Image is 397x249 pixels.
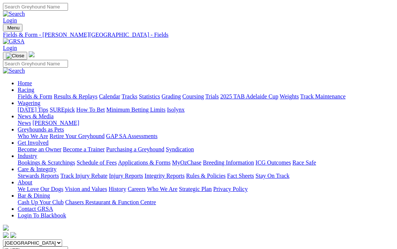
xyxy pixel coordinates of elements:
[203,159,254,166] a: Breeding Information
[167,107,185,113] a: Isolynx
[122,93,137,100] a: Tracks
[118,159,171,166] a: Applications & Forms
[18,186,63,192] a: We Love Our Dogs
[255,173,289,179] a: Stay On Track
[3,38,25,45] img: GRSA
[18,159,394,166] div: Industry
[63,146,105,152] a: Become a Trainer
[106,133,158,139] a: GAP SA Assessments
[18,140,49,146] a: Get Involved
[18,93,394,100] div: Racing
[3,68,25,74] img: Search
[18,179,32,185] a: About
[18,87,34,93] a: Racing
[106,107,165,113] a: Minimum Betting Limits
[18,212,66,219] a: Login To Blackbook
[3,225,9,231] img: logo-grsa-white.png
[54,93,97,100] a: Results & Replays
[227,173,254,179] a: Fact Sheets
[179,186,212,192] a: Strategic Plan
[3,3,68,11] input: Search
[205,93,219,100] a: Trials
[18,93,52,100] a: Fields & Form
[213,186,248,192] a: Privacy Policy
[65,186,107,192] a: Vision and Values
[18,146,394,153] div: Get Involved
[106,146,164,152] a: Purchasing a Greyhound
[220,93,278,100] a: 2025 TAB Adelaide Cup
[182,93,204,100] a: Coursing
[18,120,394,126] div: News & Media
[292,159,316,166] a: Race Safe
[3,45,17,51] a: Login
[3,32,394,38] a: Fields & Form - [PERSON_NAME][GEOGRAPHIC_DATA] - Fields
[3,11,25,17] img: Search
[50,107,75,113] a: SUREpick
[255,159,291,166] a: ICG Outcomes
[128,186,146,192] a: Careers
[3,60,68,68] input: Search
[172,159,201,166] a: MyOzChase
[300,93,346,100] a: Track Maintenance
[18,186,394,192] div: About
[18,153,37,159] a: Industry
[3,17,17,24] a: Login
[186,173,226,179] a: Rules & Policies
[18,126,64,133] a: Greyhounds as Pets
[18,173,59,179] a: Stewards Reports
[18,100,40,106] a: Wagering
[76,107,105,113] a: How To Bet
[29,51,35,57] img: logo-grsa-white.png
[162,93,181,100] a: Grading
[139,93,160,100] a: Statistics
[18,133,48,139] a: Who We Are
[18,173,394,179] div: Care & Integrity
[7,25,19,30] span: Menu
[18,159,75,166] a: Bookings & Scratchings
[50,133,105,139] a: Retire Your Greyhound
[280,93,299,100] a: Weights
[108,186,126,192] a: History
[10,232,16,238] img: twitter.svg
[3,24,22,32] button: Toggle navigation
[18,80,32,86] a: Home
[18,166,57,172] a: Care & Integrity
[18,146,61,152] a: Become an Owner
[144,173,185,179] a: Integrity Reports
[76,159,117,166] a: Schedule of Fees
[18,199,394,206] div: Bar & Dining
[109,173,143,179] a: Injury Reports
[3,52,27,60] button: Toggle navigation
[18,133,394,140] div: Greyhounds as Pets
[99,93,120,100] a: Calendar
[166,146,194,152] a: Syndication
[18,199,64,205] a: Cash Up Your Club
[60,173,107,179] a: Track Injury Rebate
[32,120,79,126] a: [PERSON_NAME]
[3,232,9,238] img: facebook.svg
[6,53,24,59] img: Close
[18,192,50,199] a: Bar & Dining
[18,206,53,212] a: Contact GRSA
[18,107,48,113] a: [DATE] Tips
[18,120,31,126] a: News
[147,186,178,192] a: Who We Are
[18,113,54,119] a: News & Media
[18,107,394,113] div: Wagering
[65,199,156,205] a: Chasers Restaurant & Function Centre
